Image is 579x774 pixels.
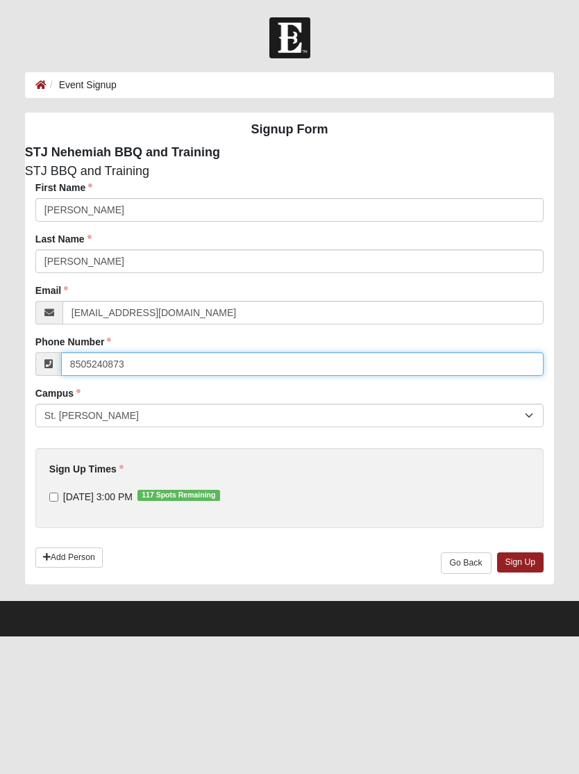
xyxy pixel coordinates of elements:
[35,232,92,246] label: Last Name
[35,181,92,195] label: First Name
[49,462,124,476] label: Sign Up Times
[25,145,220,159] strong: STJ Nehemiah BBQ and Training
[35,335,112,349] label: Phone Number
[441,552,492,574] a: Go Back
[35,547,103,568] a: Add Person
[497,552,544,573] a: Sign Up
[15,143,564,181] div: STJ BBQ and Training
[47,78,117,92] li: Event Signup
[137,490,220,501] span: 117 Spots Remaining
[25,122,554,138] h4: Signup Form
[35,283,68,297] label: Email
[49,493,58,502] input: [DATE] 3:00 PM117 Spots Remaining
[63,491,133,502] span: [DATE] 3:00 PM
[269,17,310,58] img: Church of Eleven22 Logo
[35,386,81,400] label: Campus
